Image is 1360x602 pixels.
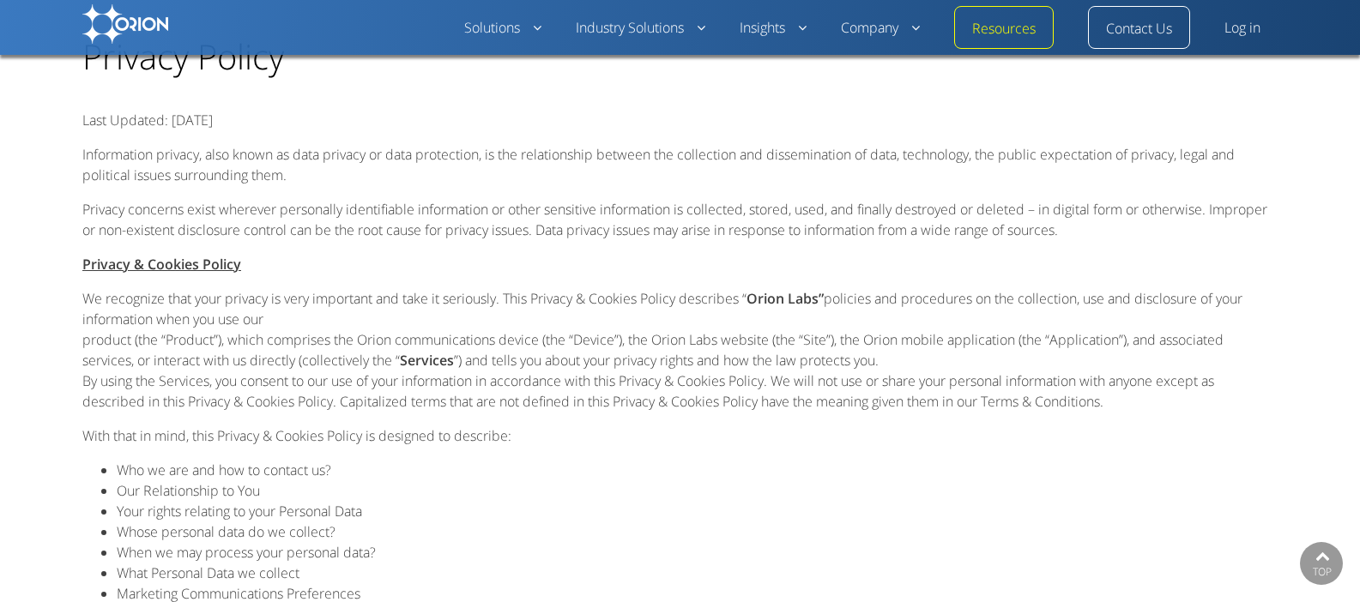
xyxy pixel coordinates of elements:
p: Information privacy, also known as data privacy or data protection, is the relationship between t... [82,144,1278,185]
strong: Orion Labs” [746,289,824,308]
a: Resources [972,19,1036,39]
a: Contact Us [1106,19,1172,39]
a: Company [841,18,920,39]
li: Whose personal data do we collect? [117,521,1278,542]
li: What Personal Data we collect [117,563,1278,583]
strong: Services [400,351,454,370]
li: When we may process your personal data? [117,542,1278,563]
a: Industry Solutions [576,18,705,39]
p: Last Updated: [DATE] [82,110,1278,130]
li: Our Relationship to You [117,480,1278,501]
a: Insights [740,18,807,39]
a: Solutions [464,18,541,39]
li: Your rights relating to your Personal Data [117,501,1278,521]
p: We recognize that your privacy is very important and take it seriously. This Privacy & Cookies Po... [82,288,1278,412]
p: With that in mind, this Privacy & Cookies Policy is designed to describe: [82,425,1278,446]
img: Orion [82,4,168,44]
u: Privacy & Cookies Policy [82,255,241,274]
iframe: Chat Widget [1274,520,1360,602]
p: Privacy concerns exist wherever personally identifiable information or other sensitive informatio... [82,199,1278,240]
a: Log in [1224,18,1260,39]
li: Who we are and how to contact us? [117,460,1278,480]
